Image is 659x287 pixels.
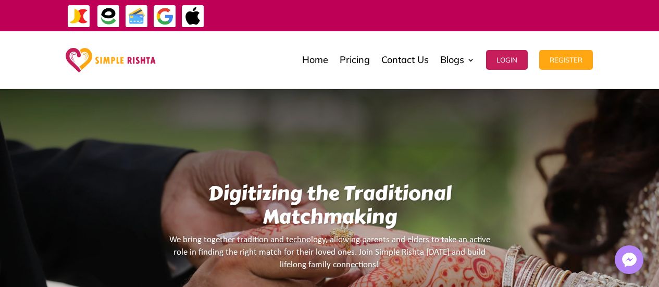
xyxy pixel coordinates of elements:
[619,249,640,270] img: Messenger
[125,5,148,28] img: Credit Cards
[181,5,205,28] img: ApplePay-icon
[97,5,120,28] img: EasyPaisa-icon
[539,34,593,86] a: Register
[67,5,91,28] img: JazzCash-icon
[539,50,593,70] button: Register
[340,34,370,86] a: Pricing
[166,182,493,234] h1: Digitizing the Traditional Matchmaking
[486,50,528,70] button: Login
[302,34,328,86] a: Home
[440,34,475,86] a: Blogs
[381,34,429,86] a: Contact Us
[486,34,528,86] a: Login
[153,5,177,28] img: GooglePay-icon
